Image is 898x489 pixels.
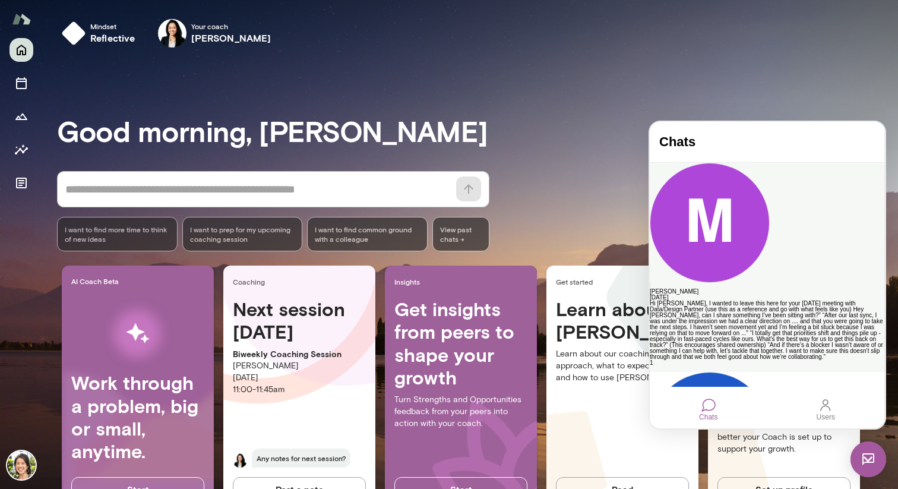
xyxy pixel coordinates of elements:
[10,105,33,128] button: Growth Plan
[12,8,31,30] img: Mento
[90,31,135,45] h6: reflective
[432,217,489,251] span: View past chats ->
[10,71,33,95] button: Sessions
[158,19,186,48] img: Monica Aggarwal
[556,298,689,343] h4: Learn about [PERSON_NAME]
[10,38,33,62] button: Home
[252,449,350,468] span: Any notes for next session?
[394,298,527,389] h4: Get insights from peers to shape your growth
[717,419,850,455] p: The more info you provide, the better your Coach is set up to support your growth.
[233,348,366,360] p: Biweekly Coaching Session
[150,14,280,52] div: Monica AggarwalYour coach[PERSON_NAME]
[233,277,371,286] span: Coaching
[57,114,898,147] h3: Good morning, [PERSON_NAME]
[10,138,33,162] button: Insights
[57,217,178,251] div: I want to find more time to think of new ideas
[182,217,303,251] div: I want to prep for my upcoming coaching session
[191,21,271,31] span: Your coach
[233,372,366,384] p: [DATE]
[394,277,532,286] span: Insights
[556,348,689,384] p: Learn about our coaching approach, what to expect next, and how to use [PERSON_NAME].
[233,298,366,343] h4: Next session [DATE]
[315,225,420,244] span: I want to find common ground with a colleague
[65,225,170,244] span: I want to find more time to think of new ideas
[71,371,204,463] h4: Work through a problem, big or small, anytime.
[10,12,225,28] h4: Chats
[169,276,183,291] div: Users
[233,384,366,396] p: 11:00 - 11:45am
[233,360,366,372] p: [PERSON_NAME]
[307,217,428,251] div: I want to find common ground with a colleague
[90,21,135,31] span: Mindset
[556,277,694,286] span: Get started
[190,225,295,244] span: I want to prep for my upcoming coaching session
[7,451,36,479] img: Amanda Lin
[57,14,145,52] button: Mindsetreflective
[85,296,191,371] img: AI Workflows
[167,291,185,299] div: Users
[10,171,33,195] button: Documents
[71,276,209,286] span: AI Coach Beta
[233,453,247,468] img: Monica
[52,276,66,291] div: Chats
[191,31,271,45] h6: [PERSON_NAME]
[394,394,527,430] p: Turn Strengths and Opportunities feedback from your peers into action with your coach.
[49,291,68,299] div: Chats
[62,21,86,45] img: mindset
